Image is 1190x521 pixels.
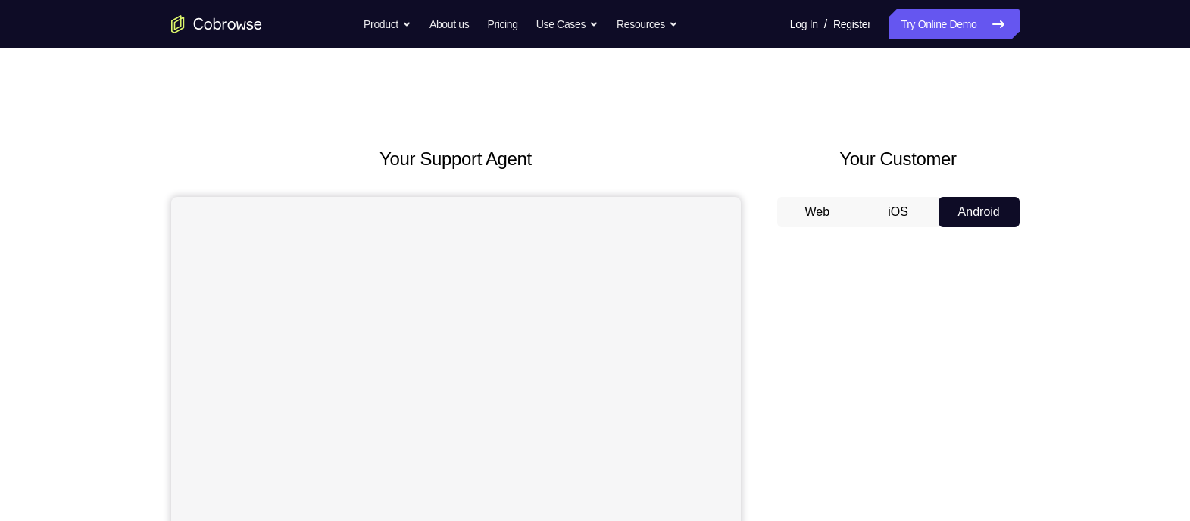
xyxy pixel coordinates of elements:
[777,145,1020,173] h2: Your Customer
[487,9,517,39] a: Pricing
[777,197,858,227] button: Web
[857,197,939,227] button: iOS
[429,9,469,39] a: About us
[824,15,827,33] span: /
[790,9,818,39] a: Log In
[536,9,598,39] button: Use Cases
[617,9,678,39] button: Resources
[171,145,741,173] h2: Your Support Agent
[364,9,411,39] button: Product
[939,197,1020,227] button: Android
[833,9,870,39] a: Register
[171,15,262,33] a: Go to the home page
[889,9,1019,39] a: Try Online Demo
